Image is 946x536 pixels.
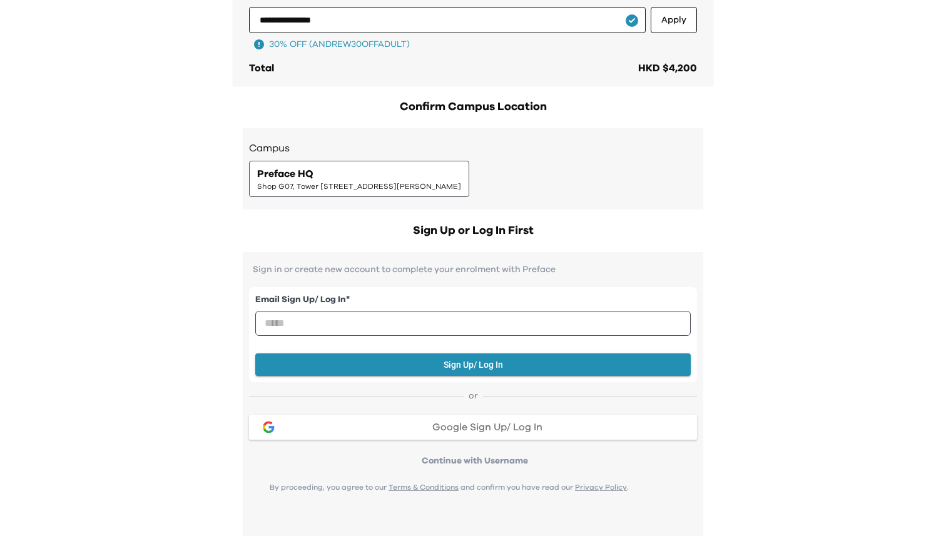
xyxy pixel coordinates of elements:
[255,353,691,377] button: Sign Up/ Log In
[257,166,313,181] span: Preface HQ
[249,63,274,73] span: Total
[249,265,697,275] p: Sign in or create new account to complete your enrolment with Preface
[255,293,691,306] label: Email Sign Up/ Log In *
[249,141,697,156] h3: Campus
[432,422,542,432] span: Google Sign Up/ Log In
[269,38,410,51] span: 30% OFF (ANDREW30OFFADULT)
[389,483,459,491] a: Terms & Conditions
[249,415,697,440] button: google loginGoogle Sign Up/ Log In
[257,181,461,191] span: Shop G07, Tower [STREET_ADDRESS][PERSON_NAME]
[651,7,697,33] button: Apply
[249,482,649,492] p: By proceeding, you agree to our and confirm you have read our .
[253,455,697,467] p: Continue with Username
[243,98,703,116] h2: Confirm Campus Location
[243,222,703,240] h2: Sign Up or Log In First
[261,420,276,435] img: google login
[638,61,697,76] div: HKD $4,200
[464,390,483,402] span: or
[575,483,627,491] a: Privacy Policy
